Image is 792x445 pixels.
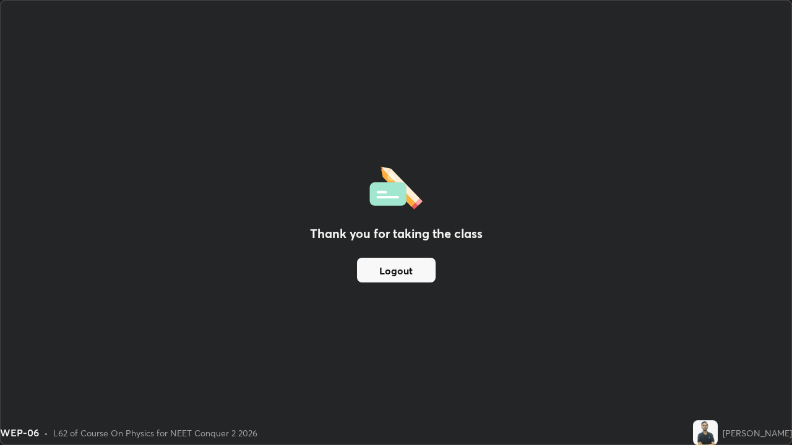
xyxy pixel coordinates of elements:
[693,420,718,445] img: af35316ec30b409ca55988c56db82ca0.jpg
[53,426,257,439] div: L62 of Course On Physics for NEET Conquer 2 2026
[357,258,436,282] button: Logout
[723,426,792,439] div: [PERSON_NAME]
[44,426,48,439] div: •
[369,163,423,210] img: offlineFeedback.1438e8b3.svg
[310,224,483,243] h2: Thank you for taking the class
